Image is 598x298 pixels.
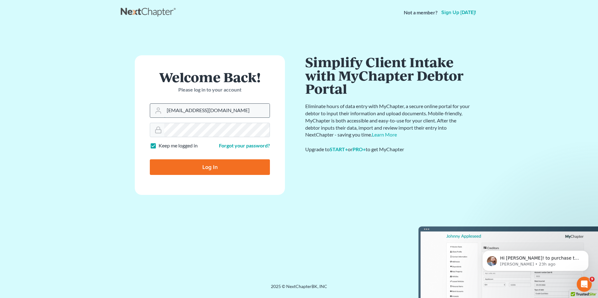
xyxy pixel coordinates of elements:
[372,132,397,137] a: Learn More
[150,70,270,84] h1: Welcome Back!
[219,142,270,148] a: Forgot your password?
[330,146,348,152] a: START+
[164,104,270,117] input: Email Address
[150,86,270,93] p: Please log in to your account
[121,283,477,295] div: 2025 © NextChapterBK, INC
[352,146,366,152] a: PRO+
[404,9,438,16] strong: Not a member?
[440,10,477,15] a: Sign up [DATE]!
[590,277,595,282] span: 9
[305,146,471,153] div: Upgrade to or to get MyChapter
[577,277,592,292] iframe: Intercom live chat
[473,237,598,281] iframe: Intercom notifications message
[305,55,471,95] h1: Simplify Client Intake with MyChapter Debtor Portal
[305,103,471,138] p: Eliminate hours of data entry with MyChapter, a secure online portal for your debtor to input the...
[159,142,198,149] label: Keep me logged in
[150,159,270,175] input: Log In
